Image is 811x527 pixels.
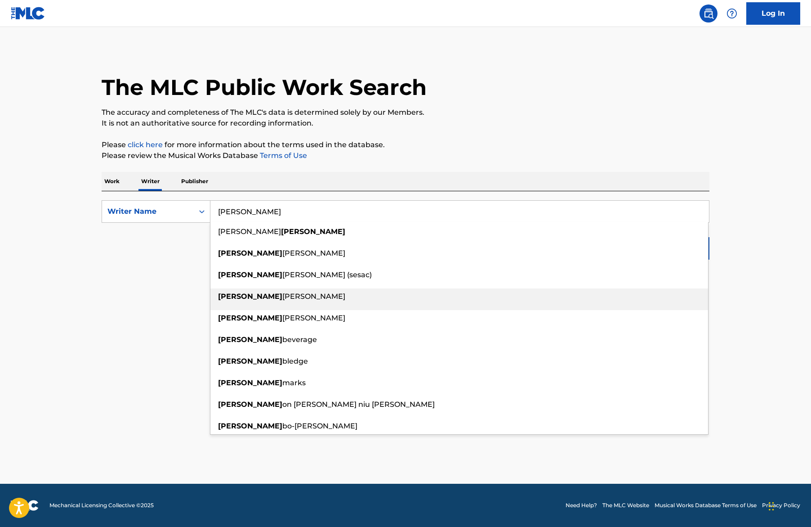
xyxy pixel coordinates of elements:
form: Search Form [102,200,709,264]
span: Mechanical Licensing Collective © 2025 [49,501,154,509]
p: Publisher [178,172,211,191]
a: Log In [746,2,800,25]
span: [PERSON_NAME] (sesac) [282,270,372,279]
p: Writer [138,172,162,191]
a: Public Search [700,5,717,23]
h1: The MLC Public Work Search [102,74,427,101]
span: marks [282,378,306,387]
a: click here [128,140,163,149]
p: Work [102,172,122,191]
div: Drag [769,493,774,520]
span: [PERSON_NAME] [282,314,345,322]
strong: [PERSON_NAME] [218,314,282,322]
span: on [PERSON_NAME] niu [PERSON_NAME] [282,400,435,409]
strong: [PERSON_NAME] [218,335,282,344]
p: The accuracy and completeness of The MLC's data is determined solely by our Members. [102,107,709,118]
a: Need Help? [566,501,597,509]
img: logo [11,500,39,511]
span: [PERSON_NAME] [218,227,281,236]
span: [PERSON_NAME] [282,292,345,301]
span: beverage [282,335,317,344]
strong: [PERSON_NAME] [218,292,282,301]
a: Privacy Policy [762,501,800,509]
p: Please review the Musical Works Database [102,150,709,161]
img: search [703,8,714,19]
span: bledge [282,357,308,365]
img: MLC Logo [11,7,45,20]
div: Writer Name [107,206,188,217]
strong: [PERSON_NAME] [218,400,282,409]
strong: [PERSON_NAME] [281,227,345,236]
strong: [PERSON_NAME] [218,270,282,279]
strong: [PERSON_NAME] [218,378,282,387]
strong: [PERSON_NAME] [218,422,282,430]
a: Musical Works Database Terms of Use [655,501,757,509]
div: Help [723,5,741,23]
p: Please for more information about the terms used in the database. [102,140,709,150]
a: Terms of Use [258,151,307,160]
span: bo-[PERSON_NAME] [282,422,357,430]
iframe: Chat Widget [766,484,811,527]
strong: [PERSON_NAME] [218,249,282,257]
p: It is not an authoritative source for recording information. [102,118,709,129]
a: The MLC Website [602,501,649,509]
span: [PERSON_NAME] [282,249,345,257]
img: help [726,8,737,19]
strong: [PERSON_NAME] [218,357,282,365]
